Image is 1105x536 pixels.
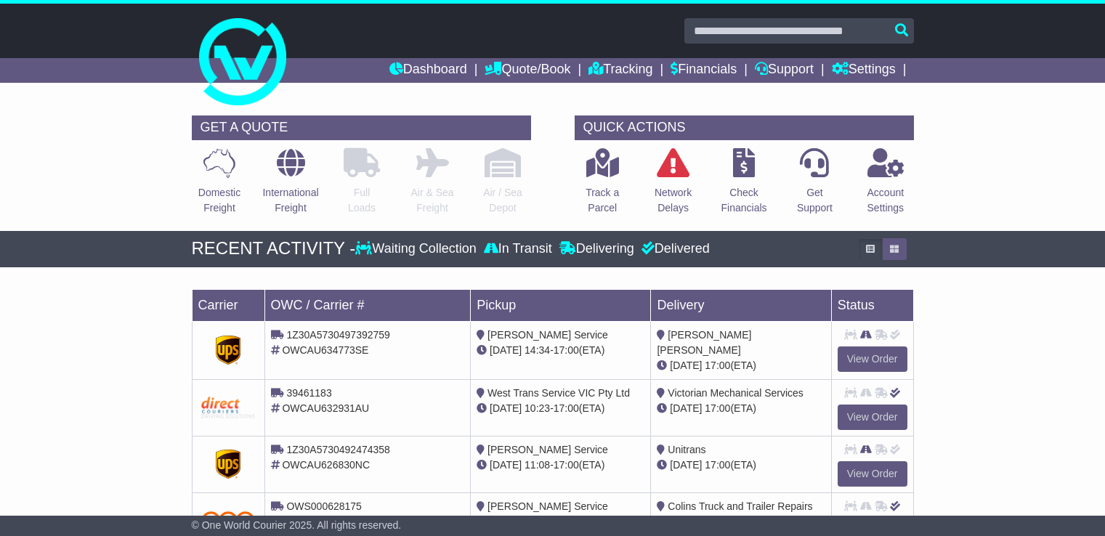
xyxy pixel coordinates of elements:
a: InternationalFreight [262,147,319,224]
p: Network Delays [655,185,692,216]
span: 17:00 [705,459,730,471]
span: 1Z30A5730497392759 [286,329,389,341]
div: In Transit [480,241,556,257]
a: View Order [838,461,907,487]
span: [PERSON_NAME] [PERSON_NAME] [657,329,751,356]
div: - (ETA) [477,343,644,358]
img: GetCarrierServiceDarkLogo [216,450,240,479]
a: NetworkDelays [654,147,692,224]
div: Waiting Collection [355,241,479,257]
span: [DATE] [490,344,522,356]
a: Quote/Book [485,58,570,83]
p: Get Support [797,185,833,216]
a: Support [755,58,814,83]
span: Colins Truck and Trailer Repairs Pty Ltd [657,500,812,527]
div: - (ETA) [477,458,644,473]
p: Track a Parcel [586,185,619,216]
a: CheckFinancials [721,147,768,224]
div: (ETA) [657,458,825,473]
span: [PERSON_NAME] Service [487,329,608,341]
td: Status [831,289,913,321]
div: QUICK ACTIONS [575,115,914,140]
div: GET A QUOTE [192,115,531,140]
a: Settings [832,58,896,83]
p: Check Financials [721,185,767,216]
span: OWS000628175 [286,500,362,512]
div: - (ETA) [477,514,644,529]
div: (ETA) [657,358,825,373]
a: Financials [671,58,737,83]
p: Full Loads [344,185,380,216]
span: [DATE] [670,360,702,371]
a: Track aParcel [585,147,620,224]
span: Unitrans [668,444,705,455]
span: [DATE] [490,459,522,471]
div: RECENT ACTIVITY - [192,238,356,259]
p: Account Settings [867,185,904,216]
span: 39461183 [286,387,331,399]
div: (ETA) [657,401,825,416]
span: Victorian Mechanical Services [668,387,804,399]
span: 10:23 [525,402,550,414]
span: 17:00 [554,459,579,471]
td: OWC / Carrier # [264,289,471,321]
a: DomesticFreight [198,147,241,224]
td: Carrier [192,289,264,321]
span: 17:00 [705,360,730,371]
td: Pickup [471,289,651,321]
a: View Order [838,346,907,372]
img: Direct.png [201,397,256,418]
span: 11:08 [525,459,550,471]
p: Air & Sea Freight [410,185,453,216]
span: © One World Courier 2025. All rights reserved. [192,519,402,531]
span: 14:34 [525,344,550,356]
span: [PERSON_NAME] Service [487,500,608,512]
span: 1Z30A5730492474358 [286,444,389,455]
div: - (ETA) [477,401,644,416]
div: Delivering [556,241,638,257]
img: GetCarrierServiceDarkLogo [216,336,240,365]
td: Delivery [651,289,831,321]
span: 17:00 [554,344,579,356]
span: [PERSON_NAME] Service [487,444,608,455]
span: OWCAU634773SE [282,344,368,356]
span: OWCAU626830NC [282,459,370,471]
span: 17:00 [554,402,579,414]
span: 17:00 [705,402,730,414]
a: GetSupport [796,147,833,224]
img: TNT_Domestic.png [201,511,256,531]
a: View Order [838,405,907,430]
span: [DATE] [670,459,702,471]
span: OWCAU632931AU [282,402,369,414]
p: International Freight [262,185,318,216]
a: Tracking [588,58,652,83]
p: Domestic Freight [198,185,240,216]
a: Dashboard [389,58,467,83]
div: Delivered [638,241,710,257]
p: Air / Sea Depot [483,185,522,216]
span: [DATE] [670,402,702,414]
span: West Trans Service VIC Pty Ltd [487,387,630,399]
a: AccountSettings [867,147,905,224]
span: [DATE] [490,402,522,414]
